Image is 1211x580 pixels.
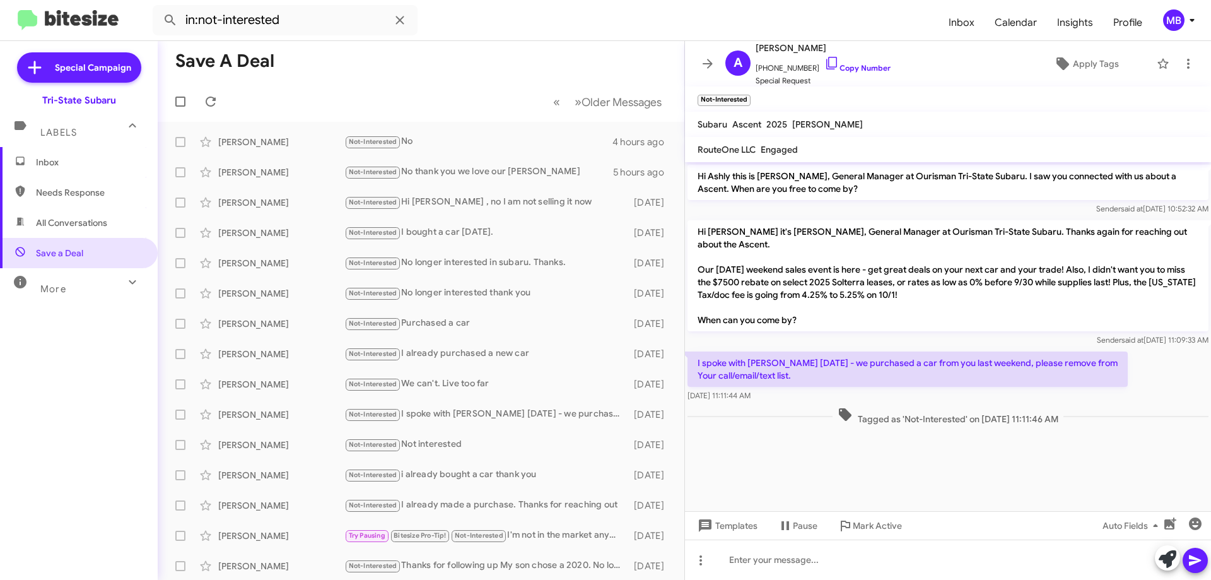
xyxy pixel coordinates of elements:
div: [PERSON_NAME] [218,560,344,572]
span: Templates [695,514,758,537]
span: Tagged as 'Not-Interested' on [DATE] 11:11:46 AM [833,407,1063,425]
span: [PERSON_NAME] [792,119,863,130]
span: [DATE] 11:11:44 AM [687,391,751,400]
div: [DATE] [628,499,674,512]
div: [DATE] [628,287,674,300]
span: Ascent [732,119,761,130]
span: Not-Interested [455,531,503,540]
div: Purchased a car [344,316,628,331]
div: MB [1163,9,1185,31]
div: I already made a purchase. Thanks for reaching out [344,498,628,512]
span: said at [1121,335,1144,345]
button: Next [567,89,669,115]
span: Apply Tags [1073,52,1119,75]
span: Not-Interested [349,350,397,358]
span: Engaged [761,144,798,155]
span: Not-Interested [349,168,397,176]
button: Previous [546,89,568,115]
span: Sender [DATE] 11:09:33 AM [1097,335,1208,345]
a: Calendar [985,4,1047,41]
button: Apply Tags [1021,52,1150,75]
div: Not interested [344,437,628,452]
div: [DATE] [628,348,674,360]
span: Save a Deal [36,247,83,259]
span: Not-Interested [349,228,397,237]
div: No longer interested thank you [344,286,628,300]
span: Older Messages [582,95,662,109]
div: [PERSON_NAME] [218,530,344,542]
div: Hi [PERSON_NAME] , no I am not selling it now [344,195,628,210]
p: I spoke with [PERSON_NAME] [DATE] - we purchased a car from you last weekend, please remove from ... [687,352,1128,387]
div: [DATE] [628,469,674,482]
p: Hi Ashly this is [PERSON_NAME], General Manager at Ourisman Tri-State Subaru. I saw you connected... [687,165,1208,200]
div: I'm not in the market anymore. [344,528,628,543]
span: 2025 [766,119,787,130]
span: Inbox [36,156,143,169]
div: [PERSON_NAME] [218,408,344,421]
div: [DATE] [628,317,674,330]
button: Templates [685,514,768,537]
input: Search [153,5,418,35]
div: [PERSON_NAME] [218,257,344,269]
span: Needs Response [36,186,143,199]
span: [PERSON_NAME] [756,40,891,56]
div: [DATE] [628,227,674,239]
div: [PERSON_NAME] [218,499,344,512]
span: Mark Active [853,514,902,537]
span: Special Request [756,74,891,87]
button: MB [1152,9,1197,31]
div: [PERSON_NAME] [218,439,344,451]
nav: Page navigation example [546,89,669,115]
span: Not-Interested [349,289,397,297]
div: [PERSON_NAME] [218,348,344,360]
div: I spoke with [PERSON_NAME] [DATE] - we purchased a car from you last weekend, please remove from ... [344,407,628,422]
div: 4 hours ago [612,136,674,148]
span: A [734,53,742,73]
span: RouteOne LLC [698,144,756,155]
span: Special Campaign [55,61,131,74]
div: I bought a car [DATE]. [344,225,628,240]
span: Try Pausing [349,531,385,540]
div: We can't. Live too far [344,377,628,391]
div: [DATE] [628,378,674,391]
span: Pause [793,514,817,537]
a: Profile [1103,4,1152,41]
span: Not-Interested [349,441,397,449]
span: Not-Interested [349,259,397,267]
div: i already bought a car thank you [344,468,628,482]
div: [PERSON_NAME] [218,227,344,239]
span: Labels [40,127,77,138]
div: [PERSON_NAME] [218,317,344,330]
span: Not-Interested [349,501,397,509]
div: [DATE] [628,560,674,572]
span: Not-Interested [349,410,397,418]
a: Inbox [939,4,985,41]
div: [PERSON_NAME] [218,469,344,482]
span: Auto Fields [1103,514,1163,537]
a: Insights [1047,4,1103,41]
span: » [575,94,582,110]
div: [DATE] [628,530,674,542]
span: Bitesize Pro-Tip! [394,531,446,540]
div: [PERSON_NAME] [218,287,344,300]
a: Special Campaign [17,52,141,83]
span: More [40,283,66,295]
button: Pause [768,514,828,537]
div: [DATE] [628,196,674,209]
span: Sender [DATE] 10:52:32 AM [1096,204,1208,213]
span: Not-Interested [349,138,397,146]
div: No longer interested in subaru. Thanks. [344,256,628,270]
div: No [344,134,612,149]
div: [DATE] [628,408,674,421]
div: Tri-State Subaru [42,94,116,107]
div: [PERSON_NAME] [218,196,344,209]
span: Not-Interested [349,198,397,206]
span: Subaru [698,119,727,130]
span: Not-Interested [349,319,397,328]
div: No thank you we love our [PERSON_NAME] [344,165,613,179]
span: All Conversations [36,216,107,229]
